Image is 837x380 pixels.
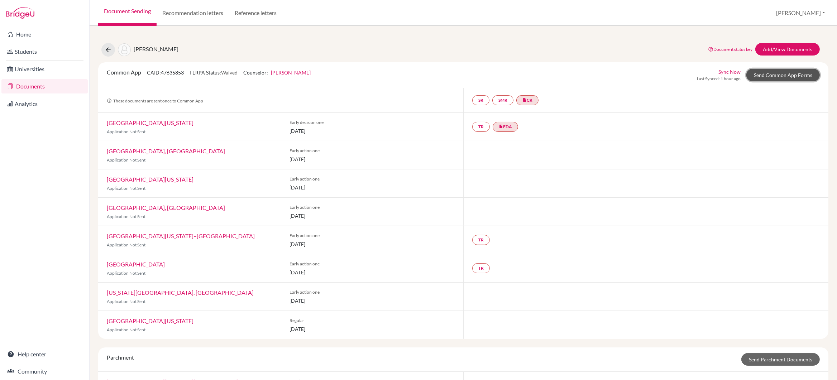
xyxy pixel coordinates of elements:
[290,176,455,182] span: Early action one
[290,240,455,248] span: [DATE]
[290,204,455,211] span: Early action one
[147,69,184,76] span: CAID: 47635853
[243,69,311,76] span: Counselor:
[107,186,145,191] span: Application Not Sent
[290,317,455,324] span: Regular
[221,69,238,76] span: Waived
[290,261,455,267] span: Early action one
[290,297,455,304] span: [DATE]
[290,232,455,239] span: Early action one
[499,124,503,129] i: insert_drive_file
[107,299,145,304] span: Application Not Sent
[290,325,455,333] span: [DATE]
[290,119,455,126] span: Early decision one
[190,69,238,76] span: FERPA Status:
[741,353,820,366] a: Send Parchment Documents
[290,127,455,135] span: [DATE]
[107,98,203,104] span: These documents are sent once to Common App
[522,98,527,102] i: insert_drive_file
[107,176,193,183] a: [GEOGRAPHIC_DATA][US_STATE]
[1,97,88,111] a: Analytics
[290,212,455,220] span: [DATE]
[107,327,145,332] span: Application Not Sent
[472,122,490,132] a: TR
[1,62,88,76] a: Universities
[290,184,455,191] span: [DATE]
[1,364,88,379] a: Community
[472,95,489,105] a: SR
[472,235,490,245] a: TR
[290,148,455,154] span: Early action one
[107,289,254,296] a: [US_STATE][GEOGRAPHIC_DATA], [GEOGRAPHIC_DATA]
[1,347,88,361] a: Help center
[1,79,88,93] a: Documents
[107,157,145,163] span: Application Not Sent
[290,269,455,276] span: [DATE]
[755,43,820,56] a: Add/View Documents
[107,354,134,361] span: Parchment
[6,7,34,19] img: Bridge-U
[107,214,145,219] span: Application Not Sent
[107,270,145,276] span: Application Not Sent
[134,45,178,52] span: [PERSON_NAME]
[516,95,539,105] a: insert_drive_fileCR
[107,317,193,324] a: [GEOGRAPHIC_DATA][US_STATE]
[472,263,490,273] a: TR
[107,232,255,239] a: [GEOGRAPHIC_DATA][US_STATE]–[GEOGRAPHIC_DATA]
[290,289,455,295] span: Early action one
[746,69,820,81] a: Send Common App Forms
[1,27,88,42] a: Home
[107,129,145,134] span: Application Not Sent
[107,119,193,126] a: [GEOGRAPHIC_DATA][US_STATE]
[1,44,88,59] a: Students
[697,76,741,82] span: Last Synced: 1 hour ago
[107,242,145,247] span: Application Not Sent
[492,95,513,105] a: SMR
[773,6,828,20] button: [PERSON_NAME]
[271,69,311,76] a: [PERSON_NAME]
[107,69,141,76] span: Common App
[107,148,225,154] a: [GEOGRAPHIC_DATA], [GEOGRAPHIC_DATA]
[290,155,455,163] span: [DATE]
[107,204,225,211] a: [GEOGRAPHIC_DATA], [GEOGRAPHIC_DATA]
[718,68,741,76] a: Sync Now
[708,47,752,52] a: Document status key
[107,261,165,268] a: [GEOGRAPHIC_DATA]
[493,122,518,132] a: insert_drive_fileEDA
